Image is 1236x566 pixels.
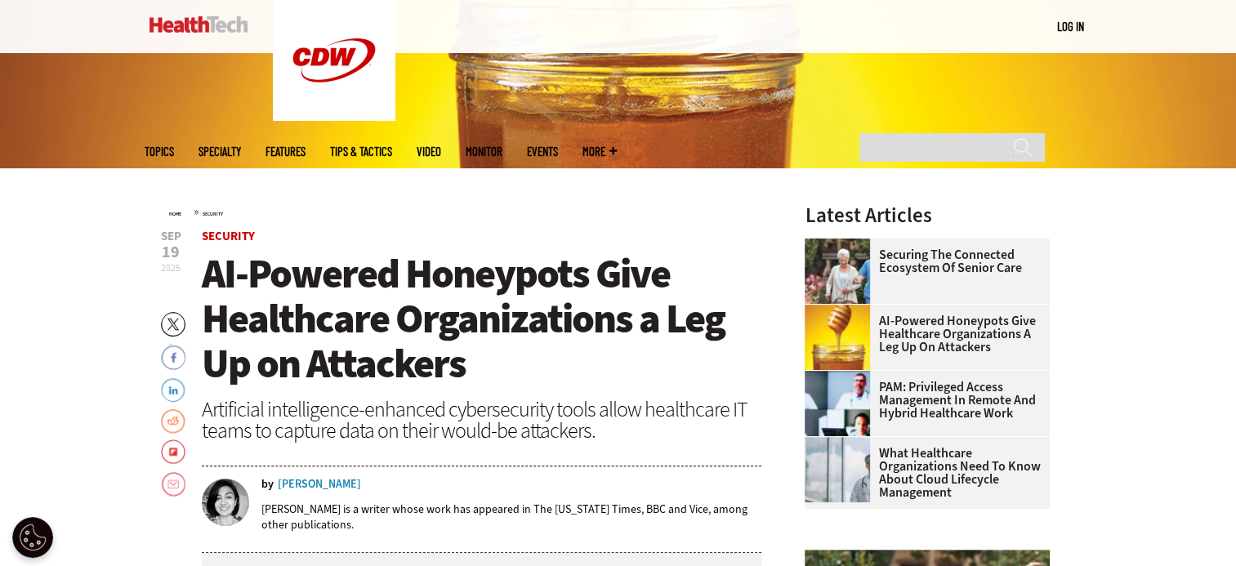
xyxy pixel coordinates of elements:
[527,145,558,158] a: Events
[417,145,441,158] a: Video
[203,211,223,217] a: Security
[805,437,870,502] img: doctor in front of clouds and reflective building
[149,16,248,33] img: Home
[1057,19,1084,33] a: Log in
[261,501,762,533] p: [PERSON_NAME] is a writer whose work has appeared in The [US_STATE] Times, BBC and Vice, among ot...
[261,479,274,490] span: by
[805,238,870,304] img: nurse walks with senior woman through a garden
[805,381,1040,420] a: PAM: Privileged Access Management in Remote and Hybrid Healthcare Work
[199,145,241,158] span: Specialty
[12,517,53,558] div: Cookie Settings
[805,314,1040,354] a: AI-Powered Honeypots Give Healthcare Organizations a Leg Up on Attackers
[202,228,255,244] a: Security
[1057,18,1084,35] div: User menu
[466,145,502,158] a: MonITor
[805,205,1050,225] h3: Latest Articles
[805,305,878,318] a: jar of honey with a honey dipper
[582,145,617,158] span: More
[145,145,174,158] span: Topics
[330,145,392,158] a: Tips & Tactics
[805,437,878,450] a: doctor in front of clouds and reflective building
[161,244,181,261] span: 19
[278,479,361,490] a: [PERSON_NAME]
[169,211,181,217] a: Home
[805,305,870,370] img: jar of honey with a honey dipper
[273,108,395,125] a: CDW
[805,447,1040,499] a: What Healthcare Organizations Need To Know About Cloud Lifecycle Management
[161,261,181,274] span: 2025
[805,371,878,384] a: remote call with care team
[12,517,53,558] button: Open Preferences
[805,371,870,436] img: remote call with care team
[202,247,725,390] span: AI-Powered Honeypots Give Healthcare Organizations a Leg Up on Attackers
[202,479,249,526] img: Suchi Rudra
[202,399,762,441] div: Artificial intelligence-enhanced cybersecurity tools allow healthcare IT teams to capture data on...
[805,248,1040,274] a: Securing the Connected Ecosystem of Senior Care
[265,145,306,158] a: Features
[161,230,181,243] span: Sep
[169,205,762,218] div: »
[805,238,878,252] a: nurse walks with senior woman through a garden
